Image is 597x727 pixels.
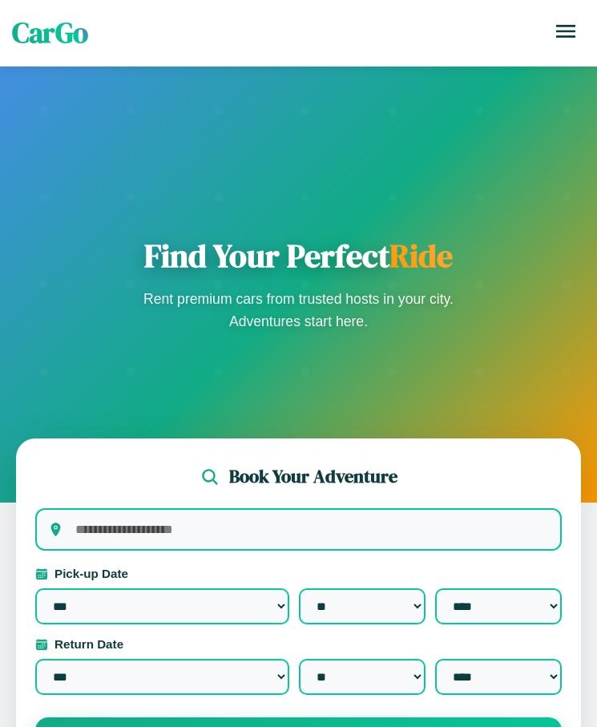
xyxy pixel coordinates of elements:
span: Ride [389,234,453,277]
label: Return Date [35,637,562,651]
label: Pick-up Date [35,567,562,580]
span: CarGo [12,14,88,52]
p: Rent premium cars from trusted hosts in your city. Adventures start here. [139,288,459,333]
h1: Find Your Perfect [139,236,459,275]
h2: Book Your Adventure [229,464,397,489]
